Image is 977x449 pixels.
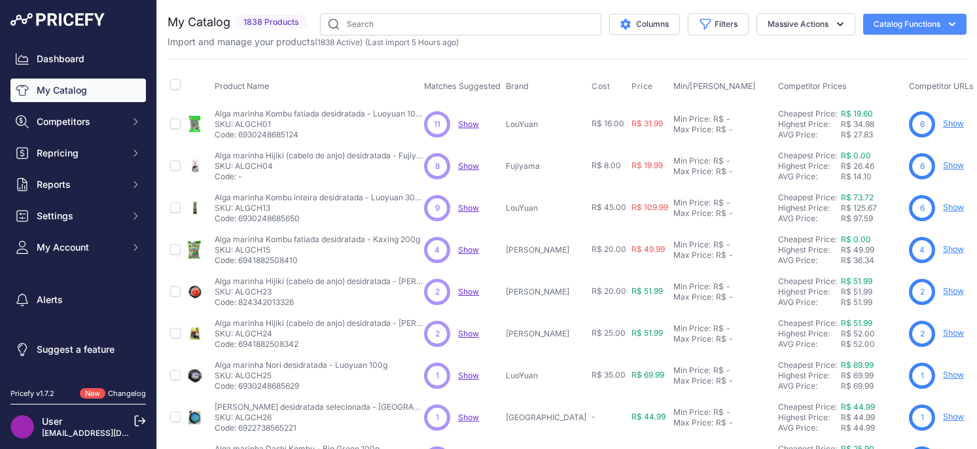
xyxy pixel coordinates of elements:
span: R$ 20.00 [592,244,626,254]
div: Min Price: [673,365,711,376]
a: Cheapest Price: [778,234,837,244]
span: Reports [37,178,122,191]
a: Show [458,119,479,129]
div: R$ 52.00 [841,339,904,350]
div: Highest Price: [778,119,841,130]
a: Show [458,370,479,380]
div: - [724,323,730,334]
a: Show [458,203,479,213]
a: Changelog [108,389,146,398]
p: LuoYuan [506,370,586,381]
p: [PERSON_NAME] [506,329,586,339]
div: - [726,418,733,428]
span: Show [458,245,479,255]
span: R$ 19.99 [631,160,663,170]
p: SKU: ALGCH23 [215,287,424,297]
div: R$ [713,281,724,292]
a: Show [458,329,479,338]
div: - [724,407,730,418]
p: Alga marinha Kombu fatiada desidratada - Luoyuan 100g [215,109,424,119]
div: - [724,114,730,124]
div: Max Price: [673,208,713,219]
button: Filters [688,13,749,35]
p: [PERSON_NAME] [506,245,586,255]
div: Min Price: [673,198,711,208]
input: Search [320,13,601,35]
div: AVG Price: [778,339,841,350]
a: Cheapest Price: [778,151,837,160]
span: R$ 51.99 [841,287,872,296]
a: User [42,416,62,427]
span: Show [458,287,479,296]
a: Dashboard [10,47,146,71]
div: R$ [713,198,724,208]
span: R$ 8.00 [592,160,621,170]
span: Competitor Prices [778,81,847,91]
div: - [726,250,733,260]
div: Min Price: [673,323,711,334]
span: 9 [435,202,440,214]
p: Import and manage your products [168,35,459,48]
a: R$ 0.00 [841,234,871,244]
nav: Sidebar [10,47,146,372]
span: R$ 69.99 [841,370,874,380]
span: 4 [919,244,925,256]
div: AVG Price: [778,297,841,308]
span: 1 [436,370,439,382]
div: Min Price: [673,114,711,124]
p: Code: 6922738565221 [215,423,424,433]
p: SKU: ALGCH04 [215,161,424,171]
p: Alga marinha Nori desidratada - Luoyuan 100g [215,360,387,370]
span: 1838 Products [236,15,307,30]
p: Code: 6941882508342 [215,339,424,350]
p: Code: 6930248685124 [215,130,424,140]
div: AVG Price: [778,130,841,140]
a: Show [943,202,964,212]
span: 2 [435,286,440,298]
a: My Catalog [10,79,146,102]
p: [GEOGRAPHIC_DATA] [506,412,586,423]
p: LouYuan [506,203,586,213]
div: R$ [713,114,724,124]
div: Max Price: [673,250,713,260]
span: 8 [435,160,440,172]
div: AVG Price: [778,255,841,266]
span: R$ 51.99 [631,328,663,338]
div: Min Price: [673,240,711,250]
span: 4 [435,244,440,256]
span: Matches Suggested [424,81,501,91]
a: Show [943,160,964,170]
a: R$ 19.60 [841,109,873,118]
span: R$ 51.99 [631,286,663,296]
div: Min Price: [673,407,711,418]
a: Show [943,286,964,296]
a: R$ 51.99 [841,318,872,328]
div: Min Price: [673,156,711,166]
div: Highest Price: [778,329,841,339]
span: 1 [921,370,924,382]
span: R$ 44.99 [631,412,666,422]
div: Max Price: [673,334,713,344]
div: Max Price: [673,166,713,177]
div: R$ [713,240,724,250]
button: Catalog Functions [863,14,967,35]
span: (Last import 5 Hours ago) [365,37,459,47]
p: Alga marinha Kombu fatiada desidratada - Kaxing 200g [215,234,420,245]
span: R$ 45.00 [592,202,626,212]
div: R$ 14.10 [841,171,904,182]
span: Brand [506,81,529,91]
div: - [724,365,730,376]
p: SKU: ALGCH26 [215,412,424,423]
span: New [80,388,105,399]
a: R$ 51.99 [841,276,872,286]
span: R$ 49.99 [841,245,874,255]
span: Settings [37,209,122,223]
a: Cheapest Price: [778,360,837,370]
span: R$ 34.98 [841,119,874,129]
button: Price [631,81,656,92]
span: 6 [920,118,925,130]
div: R$ 44.99 [841,423,904,433]
span: R$ 35.00 [592,370,626,380]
